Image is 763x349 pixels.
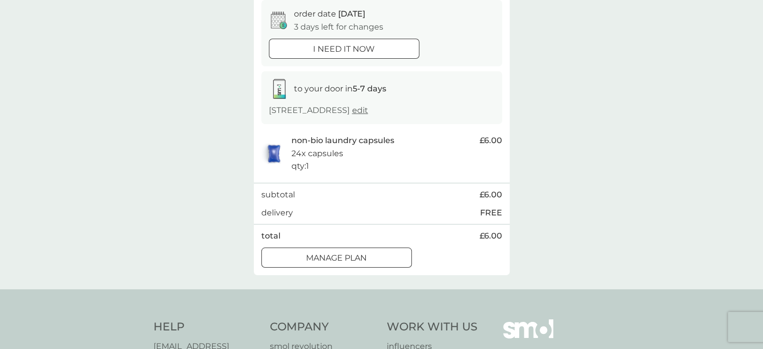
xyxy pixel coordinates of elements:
span: £6.00 [480,134,502,147]
span: £6.00 [480,229,502,243]
h4: Help [154,319,260,335]
p: qty : 1 [291,160,309,173]
button: i need it now [269,39,419,59]
p: Manage plan [306,252,367,265]
strong: 5-7 days [353,84,386,93]
p: delivery [261,206,293,219]
span: £6.00 [480,188,502,201]
p: 24x capsules [291,147,343,160]
span: to your door in [294,84,386,93]
h4: Company [270,319,377,335]
p: subtotal [261,188,295,201]
p: total [261,229,280,243]
p: 3 days left for changes [294,21,383,34]
a: edit [352,105,368,115]
button: Manage plan [261,248,412,268]
h4: Work With Us [387,319,478,335]
p: order date [294,8,365,21]
p: [STREET_ADDRESS] [269,104,368,117]
p: non-bio laundry capsules [291,134,394,147]
p: FREE [480,206,502,219]
span: [DATE] [338,9,365,19]
p: i need it now [313,43,375,56]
